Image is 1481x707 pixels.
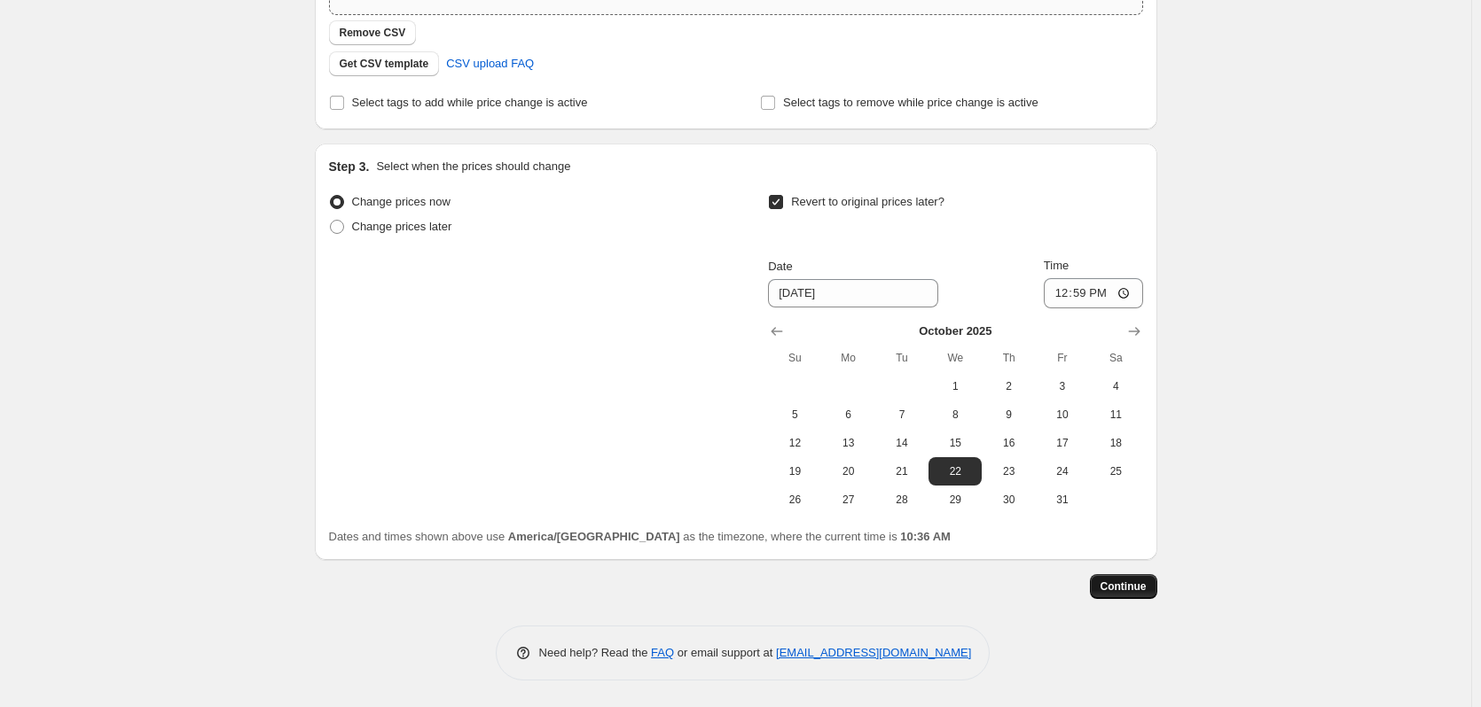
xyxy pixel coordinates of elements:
button: Thursday October 30 2025 [982,486,1035,514]
span: 4 [1096,379,1135,393]
span: 2 [989,379,1028,393]
span: 22 [936,464,975,478]
span: 28 [882,493,921,507]
span: 8 [936,408,975,422]
button: Show next month, November 2025 [1122,319,1147,344]
button: Sunday October 19 2025 [768,457,821,486]
button: Get CSV template [329,51,440,76]
span: 7 [882,408,921,422]
span: 15 [936,436,975,450]
span: Time [1044,259,1069,272]
button: Continue [1090,574,1157,599]
span: 26 [775,493,814,507]
button: Saturday October 25 2025 [1089,457,1142,486]
button: Thursday October 2 2025 [982,372,1035,400]
span: Remove CSV [340,26,406,40]
button: Sunday October 5 2025 [768,400,821,429]
button: Wednesday October 22 2025 [929,457,982,486]
span: 9 [989,408,1028,422]
button: Wednesday October 29 2025 [929,486,982,514]
span: or email support at [674,646,776,659]
span: 1 [936,379,975,393]
button: Wednesday October 8 2025 [929,400,982,429]
span: 16 [989,436,1028,450]
a: FAQ [651,646,674,659]
span: 11 [1096,408,1135,422]
span: Th [989,351,1028,365]
button: Show previous month, September 2025 [764,319,789,344]
button: Friday October 10 2025 [1036,400,1089,429]
span: Select tags to add while price change is active [352,96,588,109]
th: Friday [1036,344,1089,372]
span: 30 [989,493,1028,507]
button: Sunday October 12 2025 [768,429,821,457]
button: Monday October 13 2025 [822,429,875,457]
span: 21 [882,464,921,478]
button: Saturday October 11 2025 [1089,400,1142,429]
span: 17 [1043,436,1082,450]
button: Friday October 17 2025 [1036,429,1089,457]
th: Sunday [768,344,821,372]
span: 19 [775,464,814,478]
span: 23 [989,464,1028,478]
span: Change prices later [352,220,452,233]
span: 29 [936,493,975,507]
span: Dates and times shown above use as the timezone, where the current time is [329,530,951,543]
span: Date [768,260,792,273]
span: 24 [1043,464,1082,478]
button: Friday October 24 2025 [1036,457,1089,486]
button: Sunday October 26 2025 [768,486,821,514]
button: Saturday October 18 2025 [1089,429,1142,457]
span: 5 [775,408,814,422]
span: 6 [829,408,868,422]
button: Tuesday October 7 2025 [875,400,929,429]
button: Tuesday October 14 2025 [875,429,929,457]
span: 18 [1096,436,1135,450]
span: Select tags to remove while price change is active [783,96,1038,109]
th: Tuesday [875,344,929,372]
button: Thursday October 23 2025 [982,457,1035,486]
button: Friday October 3 2025 [1036,372,1089,400]
span: 27 [829,493,868,507]
span: Sa [1096,351,1135,365]
button: Thursday October 9 2025 [982,400,1035,429]
span: 12 [775,436,814,450]
b: 10:36 AM [900,530,951,543]
button: Wednesday October 15 2025 [929,429,982,457]
button: Monday October 20 2025 [822,457,875,486]
span: 20 [829,464,868,478]
a: CSV upload FAQ [435,50,545,78]
b: America/[GEOGRAPHIC_DATA] [508,530,680,543]
span: Su [775,351,814,365]
th: Thursday [982,344,1035,372]
span: Need help? Read the [539,646,652,659]
span: 31 [1043,493,1082,507]
th: Saturday [1089,344,1142,372]
span: 25 [1096,464,1135,478]
input: 12:00 [1044,278,1143,308]
span: Change prices now [352,195,451,208]
a: [EMAIL_ADDRESS][DOMAIN_NAME] [776,646,971,659]
span: Continue [1101,579,1147,594]
button: Saturday October 4 2025 [1089,372,1142,400]
button: Tuesday October 28 2025 [875,486,929,514]
p: Select when the prices should change [376,158,570,175]
span: Fr [1043,351,1082,365]
span: CSV upload FAQ [446,55,534,73]
button: Thursday October 16 2025 [982,429,1035,457]
input: 9/27/2025 [768,279,938,307]
span: 10 [1043,408,1082,422]
span: 14 [882,436,921,450]
th: Wednesday [929,344,982,372]
button: Tuesday October 21 2025 [875,457,929,486]
button: Monday October 27 2025 [822,486,875,514]
th: Monday [822,344,875,372]
span: 13 [829,436,868,450]
span: We [936,351,975,365]
button: Friday October 31 2025 [1036,486,1089,514]
button: Monday October 6 2025 [822,400,875,429]
span: Tu [882,351,921,365]
span: Mo [829,351,868,365]
span: Get CSV template [340,57,429,71]
h2: Step 3. [329,158,370,175]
